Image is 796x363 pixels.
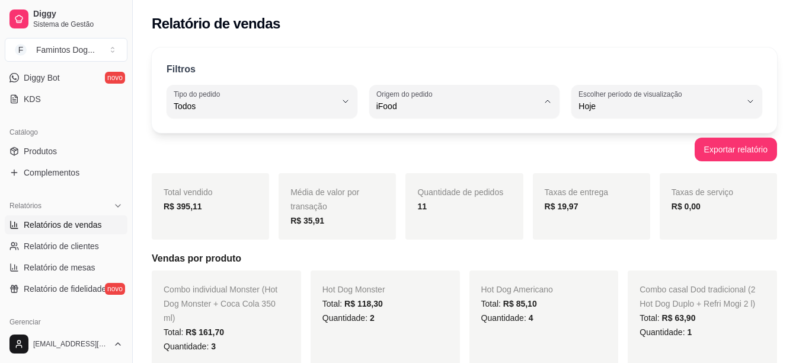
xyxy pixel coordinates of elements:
span: [EMAIL_ADDRESS][DOMAIN_NAME] [33,339,108,349]
span: Combo casal Dod tradicional (2 Hot Dog Duplo + Refri Mogi 2 l) [640,285,755,308]
span: Taxas de entrega [545,187,608,197]
span: Complementos [24,167,79,179]
span: Total: [640,313,695,323]
span: Taxas de serviço [672,187,733,197]
span: Sistema de Gestão [33,20,123,29]
span: R$ 63,90 [662,313,696,323]
span: R$ 85,10 [503,299,537,308]
div: Catálogo [5,123,127,142]
span: R$ 118,30 [344,299,383,308]
span: Todos [174,100,336,112]
strong: R$ 19,97 [545,202,578,211]
span: Quantidade: [481,313,533,323]
strong: R$ 0,00 [672,202,701,211]
span: Quantidade de pedidos [417,187,503,197]
span: KDS [24,93,41,105]
span: Quantidade: [164,342,216,351]
strong: R$ 395,11 [164,202,202,211]
span: Hoje [578,100,741,112]
span: 2 [370,313,375,323]
span: Quantidade: [322,313,375,323]
span: Hot Dog Americano [481,285,553,294]
span: Total: [164,327,224,337]
span: Diggy [33,9,123,20]
span: iFood [376,100,539,112]
strong: R$ 35,91 [290,216,324,225]
strong: 11 [417,202,427,211]
div: Gerenciar [5,313,127,332]
div: Famintos Dog ... [36,44,95,56]
span: Total vendido [164,187,213,197]
span: Diggy Bot [24,72,60,84]
span: Quantidade: [640,327,692,337]
label: Origem do pedido [376,89,436,99]
span: 4 [529,313,533,323]
label: Tipo do pedido [174,89,224,99]
p: Filtros [167,62,196,77]
span: R$ 161,70 [186,327,224,337]
span: Relatórios [9,201,41,211]
span: Hot Dog Monster [322,285,385,294]
span: Média de valor por transação [290,187,359,211]
span: Produtos [24,145,57,157]
span: Combo individual Monster (Hot Dog Monster + Coca Cola 350 ml) [164,285,277,323]
h5: Vendas por produto [152,251,777,266]
span: Total: [481,299,537,308]
h2: Relatório de vendas [152,14,280,33]
span: 1 [687,327,692,337]
button: Select a team [5,38,127,62]
button: Exportar relatório [695,138,777,161]
span: Relatório de clientes [24,240,99,252]
span: Total: [322,299,383,308]
span: 3 [211,342,216,351]
span: F [15,44,27,56]
label: Escolher período de visualização [578,89,686,99]
span: Relatório de fidelidade [24,283,106,295]
span: Relatórios de vendas [24,219,102,231]
span: Relatório de mesas [24,262,95,273]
